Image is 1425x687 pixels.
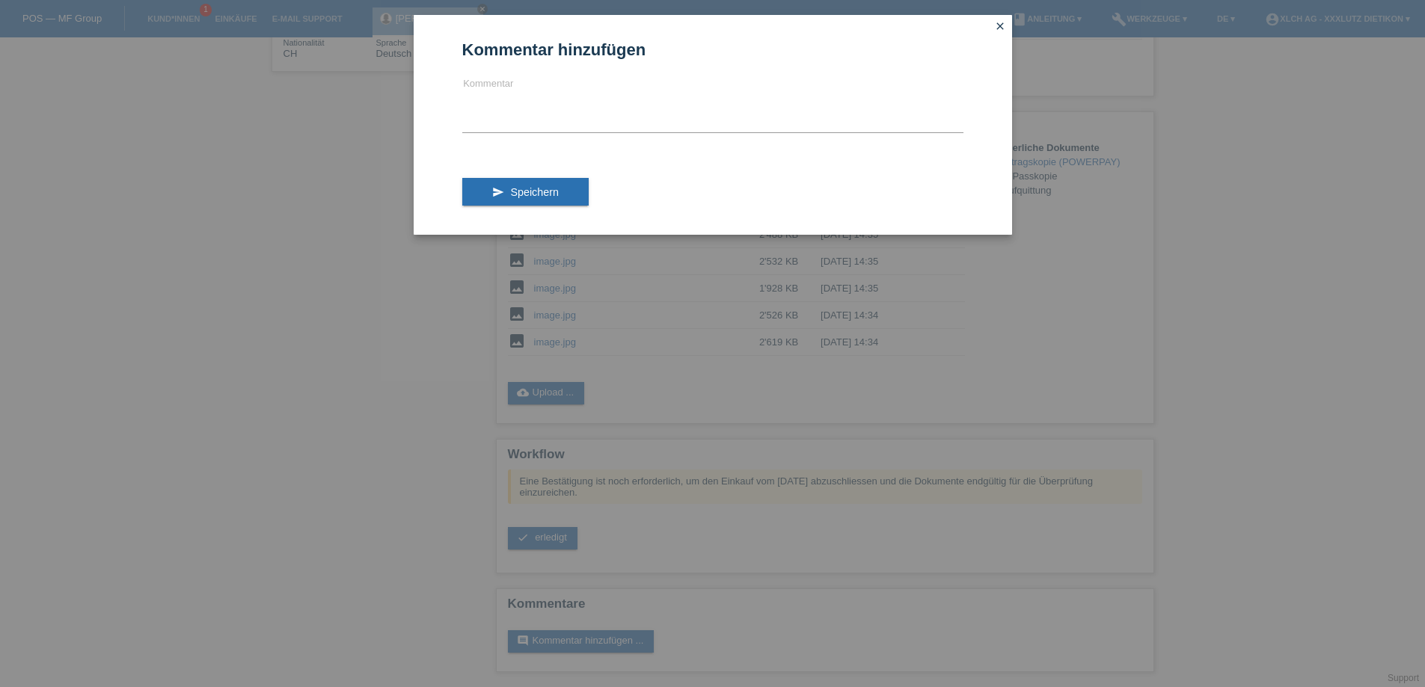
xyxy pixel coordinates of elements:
[994,20,1006,32] i: close
[462,40,963,59] h1: Kommentar hinzufügen
[990,19,1010,36] a: close
[492,186,504,198] i: send
[462,178,589,206] button: send Speichern
[510,186,558,198] span: Speichern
